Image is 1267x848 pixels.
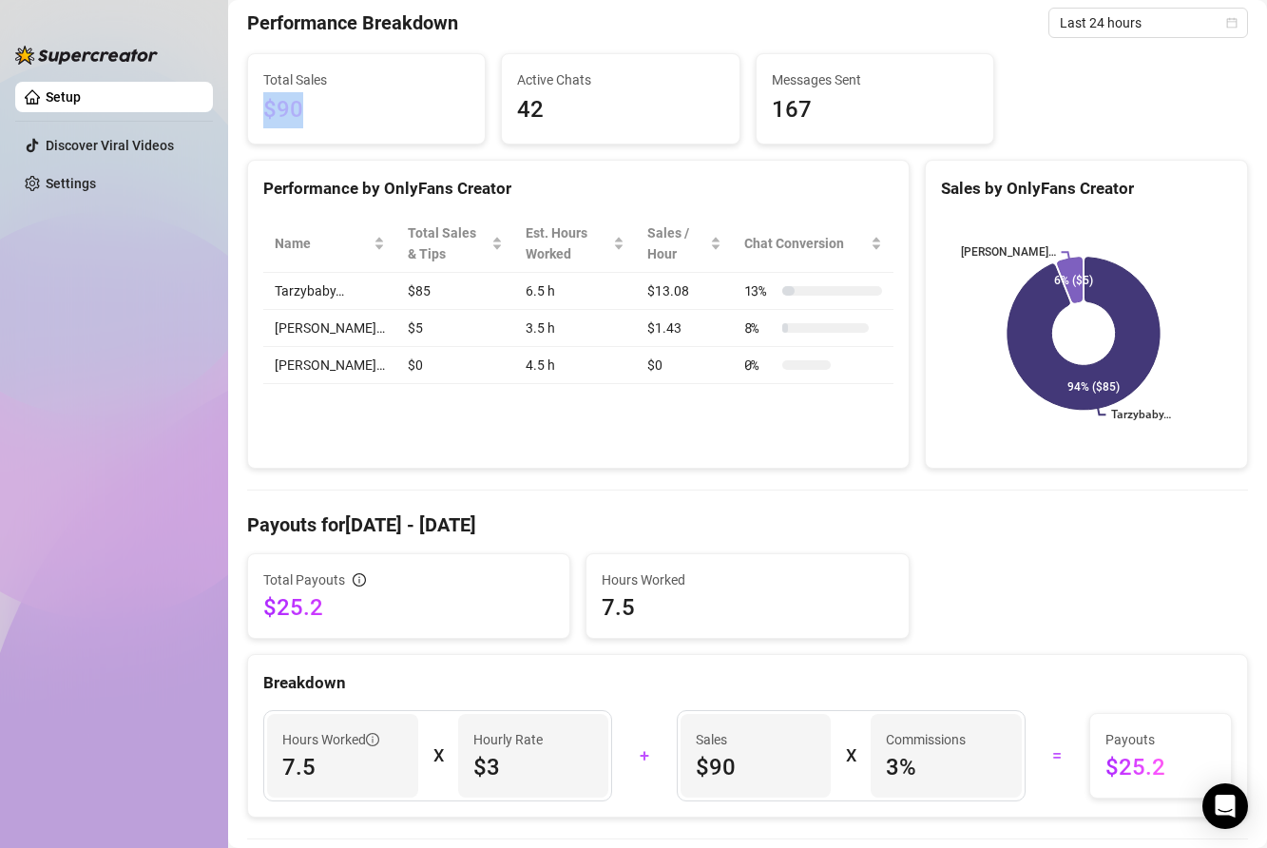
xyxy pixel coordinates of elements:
[263,347,396,384] td: [PERSON_NAME]…
[282,752,403,782] span: 7.5
[886,752,1007,782] span: 3 %
[15,46,158,65] img: logo-BBDzfeDw.svg
[744,233,867,254] span: Chat Conversion
[647,222,705,264] span: Sales / Hour
[1111,409,1171,422] text: Tarzybaby…
[263,273,396,310] td: Tarzybaby…
[602,592,893,623] span: 7.5
[263,69,470,90] span: Total Sales
[514,273,637,310] td: 6.5 h
[1037,741,1078,771] div: =
[514,347,637,384] td: 4.5 h
[517,69,723,90] span: Active Chats
[396,215,514,273] th: Total Sales & Tips
[636,215,732,273] th: Sales / Hour
[1202,783,1248,829] div: Open Intercom Messenger
[433,741,443,771] div: X
[473,729,543,750] article: Hourly Rate
[247,511,1248,538] h4: Payouts for [DATE] - [DATE]
[282,729,379,750] span: Hours Worked
[526,222,610,264] div: Est. Hours Worked
[733,215,893,273] th: Chat Conversion
[275,233,370,254] span: Name
[263,569,345,590] span: Total Payouts
[408,222,488,264] span: Total Sales & Tips
[744,280,775,301] span: 13 %
[514,310,637,347] td: 3.5 h
[744,355,775,376] span: 0 %
[517,92,723,128] span: 42
[886,729,966,750] article: Commissions
[696,729,816,750] span: Sales
[636,273,732,310] td: $13.08
[46,138,174,153] a: Discover Viral Videos
[1226,17,1238,29] span: calendar
[636,347,732,384] td: $0
[46,89,81,105] a: Setup
[46,176,96,191] a: Settings
[263,215,396,273] th: Name
[263,310,396,347] td: [PERSON_NAME]…
[366,733,379,746] span: info-circle
[602,569,893,590] span: Hours Worked
[696,752,816,782] span: $90
[636,310,732,347] td: $1.43
[263,592,554,623] span: $25.2
[263,176,893,202] div: Performance by OnlyFans Creator
[772,92,978,128] span: 167
[1105,752,1216,782] span: $25.2
[263,670,1232,696] div: Breakdown
[353,573,366,587] span: info-circle
[396,347,514,384] td: $0
[247,10,458,36] h4: Performance Breakdown
[772,69,978,90] span: Messages Sent
[396,273,514,310] td: $85
[1060,9,1237,37] span: Last 24 hours
[473,752,594,782] span: $3
[624,741,664,771] div: +
[941,176,1232,202] div: Sales by OnlyFans Creator
[1105,729,1216,750] span: Payouts
[744,318,775,338] span: 8 %
[396,310,514,347] td: $5
[960,245,1055,259] text: [PERSON_NAME]…
[263,92,470,128] span: $90
[846,741,855,771] div: X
